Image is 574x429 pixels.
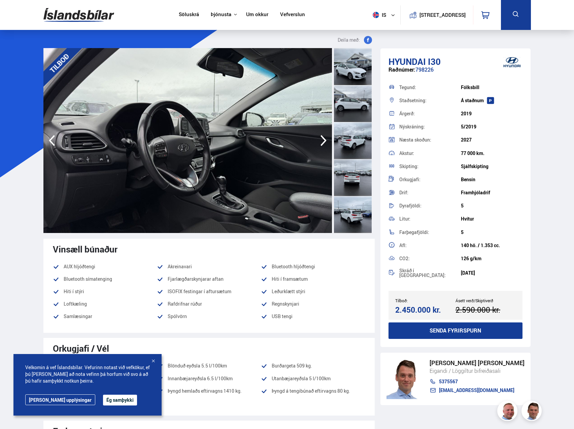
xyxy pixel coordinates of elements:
button: Opna LiveChat spjallviðmót [5,3,26,23]
div: 5 [461,230,522,235]
div: Vinsæll búnaður [53,244,365,254]
div: 2019 [461,111,522,116]
div: Á staðnum [461,98,522,103]
li: Loftkæling [53,300,157,308]
div: Dyrafjöldi: [399,203,461,208]
div: [PERSON_NAME] [PERSON_NAME] [430,359,525,366]
img: brand logo [499,52,526,73]
div: 5 [461,203,522,208]
div: Bensín [461,177,522,182]
div: 2.590.000 kr. [455,305,514,314]
div: Staðsetning: [399,98,461,103]
li: Þyngd á tengibúnað eftirvagns 80 kg. [261,387,365,395]
div: 126 g/km [461,256,522,261]
div: 5/2019 [461,124,522,129]
img: siFngHWaQ9KaOqBr.png [498,402,518,422]
div: Ásett verð/Skiptiverð [455,298,516,303]
li: Blönduð eyðsla 5.5 l/100km [157,362,261,370]
button: [STREET_ADDRESS] [422,12,463,18]
span: Raðnúmer: [389,66,415,73]
span: is [370,12,387,18]
span: Deila með: [338,36,360,44]
div: Orkugjafi / Vél [53,343,365,353]
div: Litur: [399,217,461,221]
li: Rafdrifnar rúður [157,300,261,308]
div: Orkugjafi: [399,177,461,182]
img: G0Ugv5HjCgRt.svg [43,4,114,26]
div: Sjálfskipting [461,164,522,169]
div: Farþegafjöldi: [399,230,461,235]
div: Drif: [399,190,461,195]
li: ISOFIX festingar í aftursætum [157,287,261,296]
div: Afl: [399,243,461,248]
li: Bluetooth hljóðtengi [261,263,365,271]
span: Velkomin á vef Íslandsbílar. Vefurinn notast við vefkökur, ef þú [PERSON_NAME] að nota vefinn þá ... [25,364,150,384]
a: [EMAIL_ADDRESS][DOMAIN_NAME] [430,388,525,393]
li: Burðargeta 509 kg. [261,362,365,370]
div: Eigandi / Löggiltur bifreiðasali [430,366,525,375]
div: Framhjóladrif [461,190,522,195]
li: Akreinavari [157,263,261,271]
li: Hiti í framsætum [261,275,365,283]
div: Tegund: [399,85,461,90]
div: Skipting: [399,164,461,169]
a: 5375567 [430,379,525,384]
div: Nýskráning: [399,124,461,129]
div: Fólksbíll [461,85,522,90]
li: Fjarlægðarskynjarar aftan [157,275,261,283]
div: [DATE] [461,270,522,276]
div: 77 000 km. [461,151,522,156]
div: Næsta skoðun: [399,138,461,142]
div: CO2: [399,256,461,261]
span: i30 [428,55,441,68]
li: Innanbæjareyðsla 6.5 l/100km [157,375,261,383]
img: FbJEzSuNWCJXmdc-.webp [522,402,543,422]
div: Hvítur [461,216,522,222]
a: [STREET_ADDRESS] [404,5,469,25]
div: 798226 [389,67,523,80]
li: Regnskynjari [261,300,365,308]
div: 140 hö. / 1.353 cc. [461,243,522,248]
span: Hyundai [389,55,426,68]
button: is [370,5,400,25]
button: Þjónusta [211,11,231,18]
img: 3480511.jpeg [43,48,332,233]
li: Samlæsingar [53,312,157,320]
img: svg+xml;base64,PHN2ZyB4bWxucz0iaHR0cDovL3d3dy53My5vcmcvMjAwMC9zdmciIHdpZHRoPSI1MTIiIGhlaWdodD0iNT... [373,12,379,18]
li: AUX hljóðtengi [53,263,157,271]
li: USB tengi [261,312,365,325]
div: Árgerð: [399,111,461,116]
a: Um okkur [246,11,268,18]
div: 2027 [461,137,522,143]
li: Hiti í stýri [53,287,157,296]
img: FbJEzSuNWCJXmdc-.webp [386,359,423,399]
a: Söluskrá [179,11,199,18]
div: Akstur: [399,151,461,156]
li: Spólvörn [157,312,261,320]
button: Senda fyrirspurn [389,322,523,339]
button: Deila með: [335,36,375,44]
li: Utanbæjareyðsla 5 l/100km [261,375,365,383]
div: TILBOÐ [34,38,85,88]
div: Tilboð: [395,298,455,303]
li: Leðurklætt stýri [261,287,365,296]
a: Vefverslun [280,11,305,18]
li: Bluetooth símatenging [53,275,157,283]
li: Þyngd hemlaðs eftirvagns 1410 kg. [157,387,261,395]
a: [PERSON_NAME] upplýsingar [25,394,95,405]
div: 2.450.000 kr. [395,305,453,314]
div: Skráð í [GEOGRAPHIC_DATA]: [399,268,461,278]
button: Ég samþykki [103,395,137,405]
